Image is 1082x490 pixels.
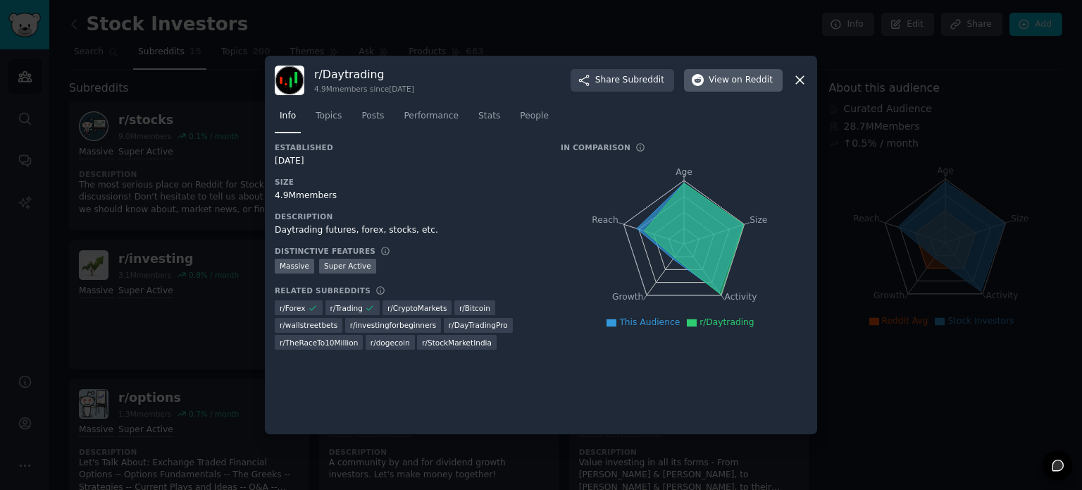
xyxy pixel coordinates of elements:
span: r/ dogecoin [371,338,410,348]
button: Viewon Reddit [684,69,783,92]
span: Stats [478,110,500,123]
tspan: Activity [725,292,757,302]
div: [DATE] [275,155,541,168]
h3: Related Subreddits [275,286,371,295]
h3: Established [275,142,541,152]
h3: Description [275,212,541,221]
span: r/ StockMarketIndia [422,338,492,348]
a: Stats [473,105,505,134]
span: r/ DayTradingPro [449,320,508,330]
span: This Audience [619,317,680,327]
span: r/ Forex [280,303,306,313]
span: r/Daytrading [699,317,754,327]
span: r/ CryptoMarkets [387,303,447,313]
span: r/ investingforbeginners [350,320,437,330]
span: Topics [316,110,342,123]
span: r/ wallstreetbets [280,320,337,330]
span: People [520,110,549,123]
span: r/ Trading [330,303,363,313]
a: People [515,105,554,134]
a: Topics [311,105,347,134]
h3: Size [275,177,541,187]
h3: Distinctive Features [275,246,375,256]
a: Performance [399,105,464,134]
span: Share [595,74,664,87]
span: Posts [361,110,384,123]
div: Super Active [319,259,376,274]
div: Massive [275,259,314,274]
tspan: Reach [592,214,618,224]
tspan: Growth [612,292,643,302]
span: Info [280,110,296,123]
span: Subreddit [623,74,664,87]
tspan: Size [750,214,767,224]
img: Daytrading [275,66,304,95]
tspan: Age [676,167,692,177]
a: Info [275,105,301,134]
a: Posts [356,105,389,134]
h3: In Comparison [561,142,630,152]
span: Performance [404,110,459,123]
span: r/ TheRaceTo10Million [280,338,358,348]
span: View [709,74,773,87]
div: Daytrading futures, forex, stocks, etc. [275,224,541,237]
span: r/ Bitcoin [459,303,490,313]
button: ShareSubreddit [571,69,674,92]
div: 4.9M members [275,190,541,202]
h3: r/ Daytrading [314,67,414,82]
div: 4.9M members since [DATE] [314,84,414,94]
span: on Reddit [732,74,773,87]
